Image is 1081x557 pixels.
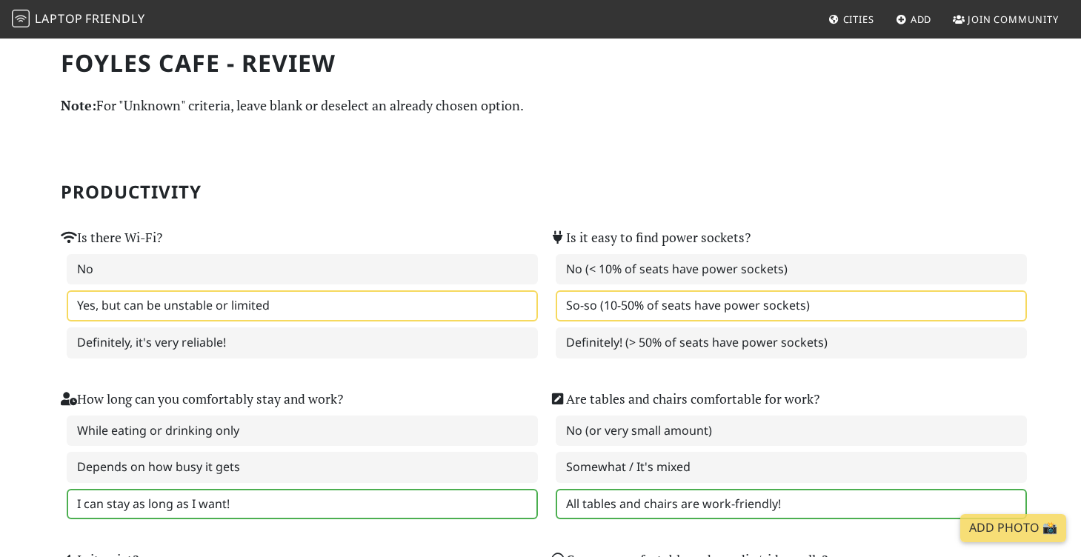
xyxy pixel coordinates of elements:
label: All tables and chairs are work-friendly! [556,489,1027,520]
img: LaptopFriendly [12,10,30,27]
label: No (or very small amount) [556,416,1027,447]
label: I can stay as long as I want! [67,489,538,520]
h1: Foyles Cafe - Review [61,49,1021,77]
a: Join Community [947,6,1065,33]
a: Add Photo 📸 [960,514,1066,542]
label: Are tables and chairs comfortable for work? [550,389,819,410]
label: Definitely, it's very reliable! [67,327,538,358]
label: While eating or drinking only [67,416,538,447]
a: LaptopFriendly LaptopFriendly [12,7,145,33]
a: Add [890,6,938,33]
h2: Productivity [61,181,1021,203]
span: Join Community [968,13,1059,26]
label: Somewhat / It's mixed [556,452,1027,483]
span: Add [911,13,932,26]
a: Cities [822,6,880,33]
strong: Note: [61,96,96,114]
label: Yes, but can be unstable or limited [67,290,538,321]
label: So-so (10-50% of seats have power sockets) [556,290,1027,321]
label: Depends on how busy it gets [67,452,538,483]
label: How long can you comfortably stay and work? [61,389,343,410]
label: Is there Wi-Fi? [61,227,162,248]
label: Definitely! (> 50% of seats have power sockets) [556,327,1027,358]
span: Laptop [35,10,83,27]
span: Friendly [85,10,144,27]
span: Cities [843,13,874,26]
label: Is it easy to find power sockets? [550,227,751,248]
label: No [67,254,538,285]
label: No (< 10% of seats have power sockets) [556,254,1027,285]
p: For "Unknown" criteria, leave blank or deselect an already chosen option. [61,95,1021,116]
